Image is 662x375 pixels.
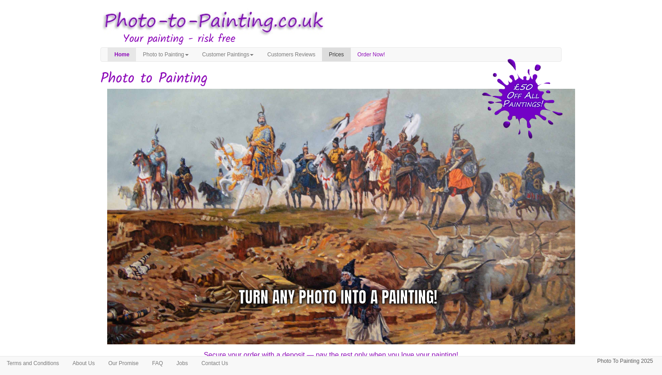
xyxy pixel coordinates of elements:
a: Customers Reviews [260,48,322,61]
h3: Your painting - risk free [123,33,562,45]
a: Order Now! [351,48,392,61]
a: Contact Us [195,357,235,370]
a: Customer Paintings [195,48,261,61]
a: Our Promise [101,357,145,370]
img: Photo to Painting [96,5,326,39]
a: FAQ [145,357,170,370]
a: Prices [322,48,350,61]
div: Turn any photo into a painting! [239,286,437,309]
img: battle-scene.jpg [107,89,582,352]
a: Jobs [170,357,195,370]
h1: Photo to Painting [100,71,562,87]
a: Photo to Painting [136,48,195,61]
p: Photo To Painting 2025 [597,357,653,366]
a: Home [108,48,136,61]
a: About Us [66,357,101,370]
img: 50 pound price drop [482,59,563,139]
